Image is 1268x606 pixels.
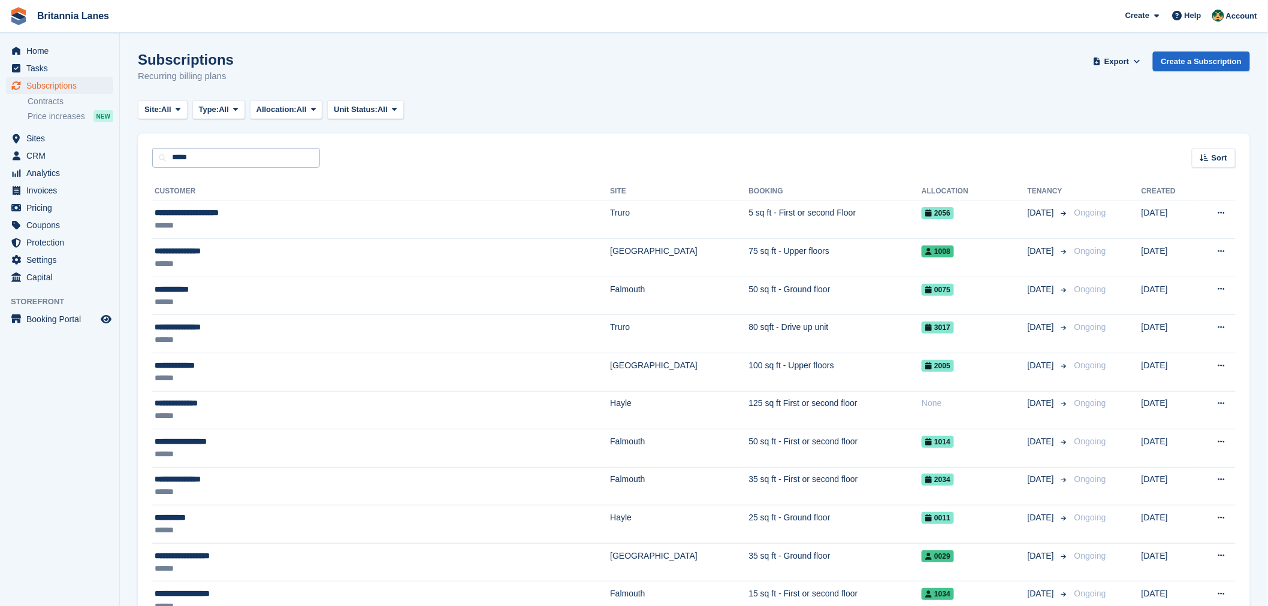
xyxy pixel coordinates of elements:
[610,353,748,391] td: [GEOGRAPHIC_DATA]
[6,252,113,268] a: menu
[28,96,113,107] a: Contracts
[6,77,113,94] a: menu
[922,512,954,524] span: 0011
[6,182,113,199] a: menu
[749,391,922,429] td: 125 sq ft First or second floor
[6,311,113,328] a: menu
[6,217,113,234] a: menu
[1028,359,1056,372] span: [DATE]
[1074,360,1106,370] span: Ongoing
[922,207,954,219] span: 2056
[749,467,922,505] td: 35 sq ft - First or second floor
[192,100,245,120] button: Type: All
[26,217,98,234] span: Coupons
[26,234,98,251] span: Protection
[6,199,113,216] a: menu
[1142,201,1196,239] td: [DATE]
[199,104,219,116] span: Type:
[1185,10,1201,22] span: Help
[1074,322,1106,332] span: Ongoing
[6,43,113,59] a: menu
[10,7,28,25] img: stora-icon-8386f47178a22dfd0bd8f6a31ec36ba5ce8667c1dd55bd0f319d3a0aa187defe.svg
[28,110,113,123] a: Price increases NEW
[6,147,113,164] a: menu
[1142,543,1196,581] td: [DATE]
[6,130,113,147] a: menu
[1074,398,1106,408] span: Ongoing
[1153,51,1250,71] a: Create a Subscription
[219,104,229,116] span: All
[1142,277,1196,315] td: [DATE]
[610,182,748,201] th: Site
[1028,511,1056,524] span: [DATE]
[922,246,954,257] span: 1008
[1142,353,1196,391] td: [DATE]
[922,550,954,562] span: 0029
[26,77,98,94] span: Subscriptions
[749,277,922,315] td: 50 sq ft - Ground floor
[256,104,297,116] span: Allocation:
[922,284,954,296] span: 0075
[26,165,98,181] span: Analytics
[327,100,403,120] button: Unit Status: All
[749,429,922,468] td: 50 sq ft - First or second floor
[26,311,98,328] span: Booking Portal
[152,182,610,201] th: Customer
[922,397,1028,410] div: None
[6,60,113,77] a: menu
[922,436,954,448] span: 1014
[922,322,954,334] span: 3017
[1125,10,1149,22] span: Create
[6,234,113,251] a: menu
[161,104,171,116] span: All
[28,111,85,122] span: Price increases
[93,110,113,122] div: NEW
[1074,551,1106,560] span: Ongoing
[610,429,748,468] td: Falmouth
[1091,51,1143,71] button: Export
[1028,550,1056,562] span: [DATE]
[26,269,98,286] span: Capital
[610,505,748,544] td: Hayle
[1142,429,1196,468] td: [DATE]
[26,60,98,77] span: Tasks
[6,165,113,181] a: menu
[144,104,161,116] span: Site:
[922,588,954,600] span: 1034
[749,201,922,239] td: 5 sq ft - First or second Floor
[922,182,1028,201] th: Allocation
[1028,473,1056,486] span: [DATE]
[1142,391,1196,429] td: [DATE]
[1074,589,1106,598] span: Ongoing
[922,360,954,372] span: 2005
[297,104,307,116] span: All
[610,467,748,505] td: Falmouth
[749,315,922,353] td: 80 sqft - Drive up unit
[1074,474,1106,484] span: Ongoing
[1212,152,1227,164] span: Sort
[1074,208,1106,217] span: Ongoing
[1074,246,1106,256] span: Ongoing
[26,199,98,216] span: Pricing
[11,296,119,308] span: Storefront
[610,201,748,239] td: Truro
[378,104,388,116] span: All
[26,182,98,199] span: Invoices
[1142,505,1196,544] td: [DATE]
[1028,283,1056,296] span: [DATE]
[610,543,748,581] td: [GEOGRAPHIC_DATA]
[1142,239,1196,277] td: [DATE]
[610,239,748,277] td: [GEOGRAPHIC_DATA]
[1028,207,1056,219] span: [DATE]
[1142,182,1196,201] th: Created
[26,43,98,59] span: Home
[1104,56,1129,68] span: Export
[1074,284,1106,294] span: Ongoing
[1028,397,1056,410] span: [DATE]
[922,474,954,486] span: 2034
[26,130,98,147] span: Sites
[1142,467,1196,505] td: [DATE]
[1028,435,1056,448] span: [DATE]
[1142,315,1196,353] td: [DATE]
[250,100,323,120] button: Allocation: All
